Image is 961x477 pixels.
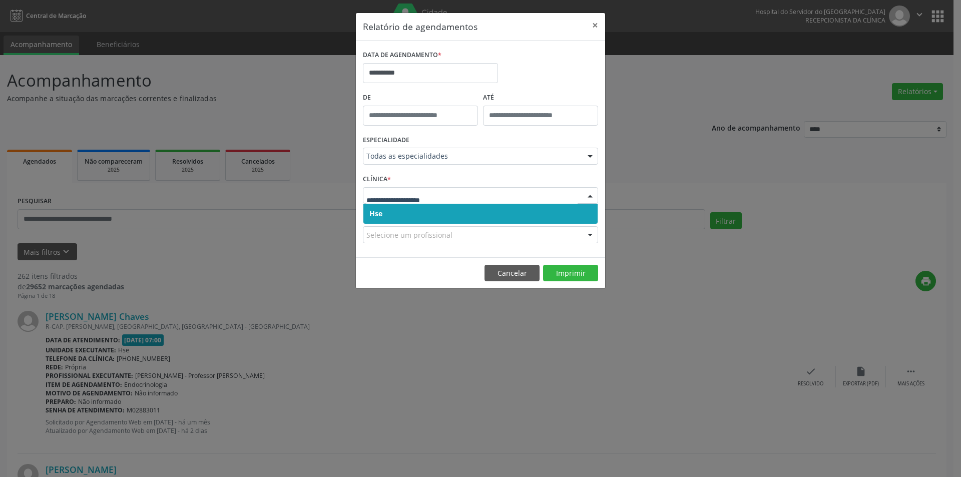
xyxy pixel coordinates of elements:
span: Todas as especialidades [366,151,578,161]
label: DATA DE AGENDAMENTO [363,48,441,63]
button: Close [585,13,605,38]
label: ESPECIALIDADE [363,133,409,148]
label: ATÉ [483,90,598,106]
button: Imprimir [543,265,598,282]
label: De [363,90,478,106]
label: CLÍNICA [363,172,391,187]
h5: Relatório de agendamentos [363,20,477,33]
span: Hse [369,209,382,218]
span: Selecione um profissional [366,230,452,240]
button: Cancelar [485,265,540,282]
